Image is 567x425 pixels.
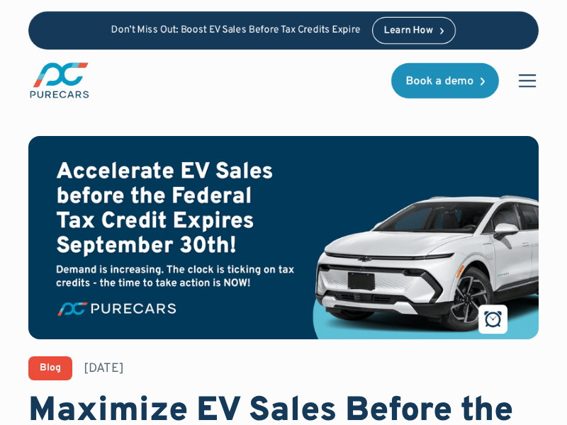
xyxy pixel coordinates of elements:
[510,64,539,98] div: menu
[111,25,361,37] p: Don’t Miss Out: Boost EV Sales Before Tax Credits Expire
[405,76,473,87] div: Book a demo
[384,26,433,36] div: Learn How
[28,61,91,100] img: purecars logo
[372,17,456,44] a: Learn How
[28,61,91,100] a: main
[391,63,499,98] a: Book a demo
[40,363,61,373] div: Blog
[84,360,124,378] div: [DATE]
